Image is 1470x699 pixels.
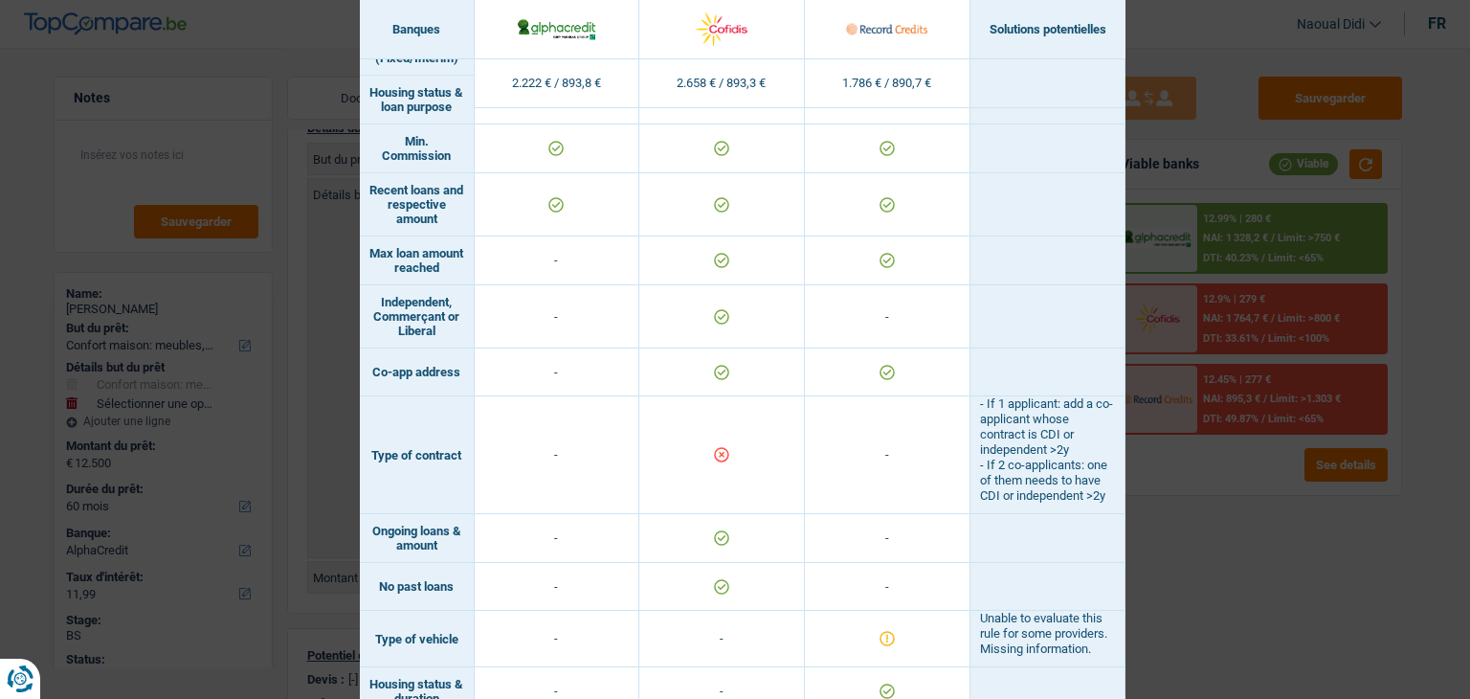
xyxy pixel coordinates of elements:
td: 2.658 € / 893,3 € [639,59,805,108]
td: - [475,611,640,667]
td: Recent loans and respective amount [360,173,475,237]
td: Unable to evaluate this rule for some providers. Missing information. [970,611,1125,667]
td: - [805,563,970,611]
td: - [639,611,805,667]
td: - [475,396,640,514]
td: Max loan amount reached [360,237,475,285]
td: Housing status & loan purpose [360,76,475,124]
td: - [805,285,970,349]
td: - [475,285,640,349]
td: Type of vehicle [360,611,475,667]
img: Record Credits [846,9,927,50]
td: 2.222 € / 893,8 € [475,59,640,108]
img: AlphaCredit [516,16,597,41]
td: - [475,237,640,285]
td: - [475,349,640,396]
td: Type of contract [360,396,475,514]
td: - [475,514,640,563]
img: Cofidis [680,9,762,50]
td: - [805,514,970,563]
td: - [475,563,640,611]
td: Independent, Commerçant or Liberal [360,285,475,349]
td: Min. Commission [360,124,475,173]
td: Co-app address [360,349,475,396]
td: - If 1 applicant: add a co-applicant whose contract is CDI or independent >2y - If 2 co-applicant... [970,396,1125,514]
td: No past loans [360,563,475,611]
td: Ongoing loans & amount [360,514,475,563]
td: 1.786 € / 890,7 € [805,59,970,108]
td: - [805,396,970,514]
